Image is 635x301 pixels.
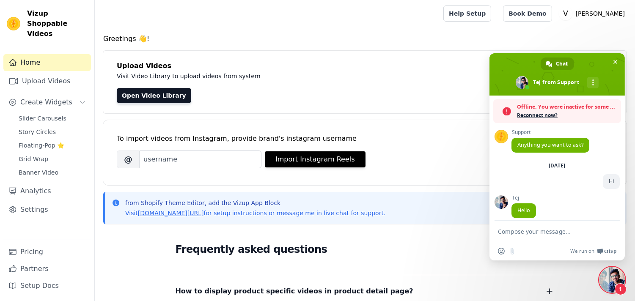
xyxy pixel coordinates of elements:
div: Close chat [599,267,625,293]
button: How to display product specific videos in product detail page? [176,285,555,297]
span: Support [511,129,589,135]
span: 1 [615,283,627,295]
p: Visit for setup instructions or message me in live chat for support. [125,209,385,217]
a: Pricing [3,244,91,260]
img: Vizup [7,17,20,30]
input: username [140,150,261,168]
a: Book Demo [503,5,552,22]
a: Grid Wrap [14,153,91,165]
span: Anything you want to ask? [517,141,583,148]
span: Crisp [604,248,616,254]
span: How to display product specific videos in product detail page? [176,285,413,297]
p: [PERSON_NAME] [572,6,628,21]
div: Chat [541,57,574,70]
text: V [563,9,568,18]
span: Banner Video [19,168,58,177]
span: Reconnect now? [517,111,617,120]
p: from Shopify Theme Editor, add the Vizup App Block [125,199,385,207]
span: Grid Wrap [19,155,48,163]
button: V [PERSON_NAME] [559,6,628,21]
span: Chat [556,57,568,70]
button: Create Widgets [3,94,91,111]
a: [DOMAIN_NAME][URL] [138,210,204,216]
span: Slider Carousels [19,114,66,123]
a: Story Circles [14,126,91,138]
p: Visit Video Library to upload videos from system [117,71,496,81]
span: Offline. You were inactive for some time. [517,103,617,111]
div: [DATE] [549,163,566,168]
span: Create Widgets [20,97,72,107]
a: Partners [3,260,91,277]
a: Analytics [3,183,91,200]
h4: Greetings 👋! [103,34,627,44]
div: To import videos from Instagram, provide brand's instagram username [117,134,613,144]
button: Import Instagram Reels [265,151,366,167]
h2: Frequently asked questions [176,241,555,258]
a: Floating-Pop ⭐ [14,140,91,151]
div: More channels [587,77,599,88]
a: Help Setup [443,5,491,22]
a: Home [3,54,91,71]
a: We run onCrisp [570,248,616,254]
span: @ [117,150,140,168]
a: Slider Carousels [14,112,91,124]
span: Floating-Pop ⭐ [19,141,64,150]
a: Banner Video [14,167,91,178]
a: Open Video Library [117,88,191,103]
h4: Upload Videos [117,61,613,71]
span: Insert an emoji [498,248,505,254]
span: Close chat [611,57,620,66]
textarea: Compose your message... [498,228,598,235]
a: Setup Docs [3,277,91,294]
span: Hello [517,207,530,214]
span: Hi [609,178,614,185]
span: Vizup Shoppable Videos [27,8,88,39]
span: We run on [570,248,594,254]
span: Story Circles [19,128,56,136]
a: Upload Videos [3,73,91,90]
span: Tej [511,195,536,201]
a: Settings [3,201,91,218]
